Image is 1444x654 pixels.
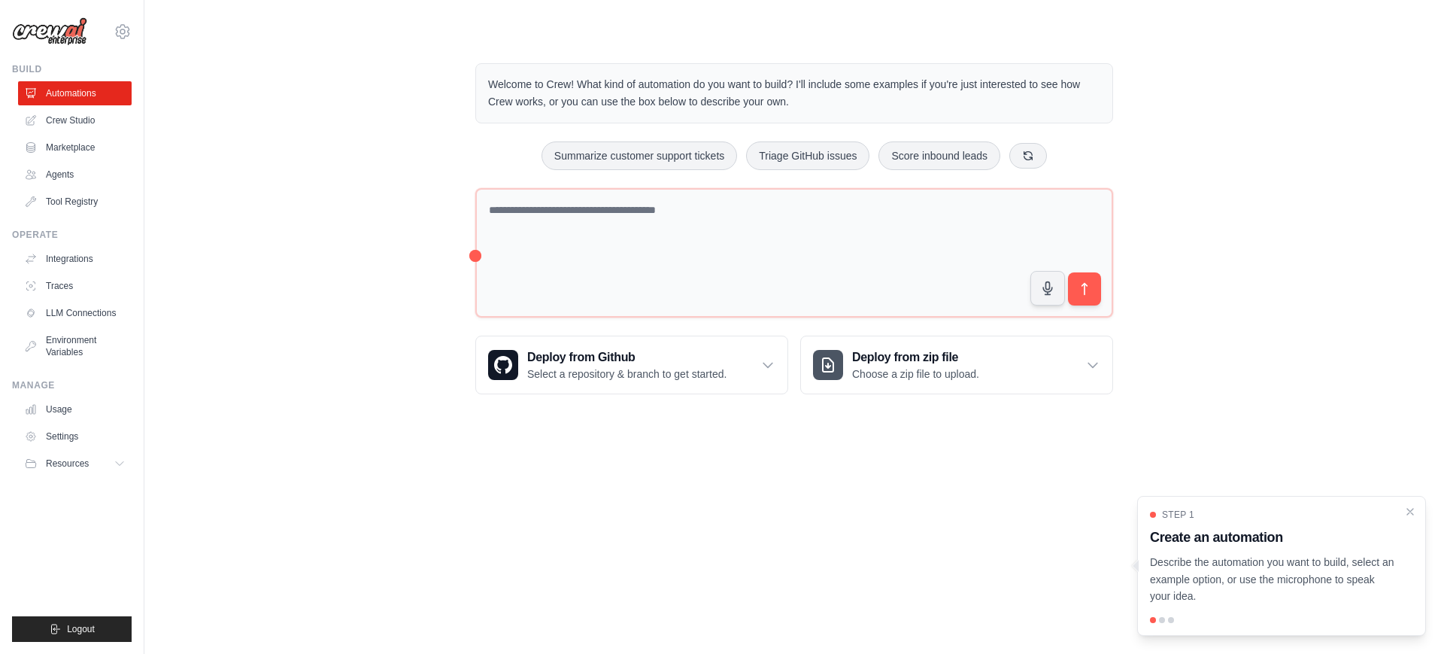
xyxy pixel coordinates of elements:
div: Build [12,63,132,75]
a: Traces [18,274,132,298]
div: Manage [12,379,132,391]
span: Logout [67,623,95,635]
p: Choose a zip file to upload. [852,367,979,382]
a: Integrations [18,247,132,271]
p: Select a repository & branch to get started. [527,367,727,382]
span: Step 1 [1162,509,1194,521]
a: LLM Connections [18,301,132,325]
h3: Deploy from zip file [852,348,979,367]
a: Automations [18,81,132,105]
button: Resources [18,452,132,476]
h3: Deploy from Github [527,348,727,367]
a: Environment Variables [18,328,132,364]
button: Score inbound leads [878,141,1000,170]
h3: Create an automation [1150,527,1395,548]
a: Settings [18,424,132,449]
a: Crew Studio [18,108,132,132]
img: Logo [12,17,87,46]
button: Close walkthrough [1404,506,1416,518]
p: Welcome to Crew! What kind of automation do you want to build? I'll include some examples if you'... [488,76,1100,111]
button: Summarize customer support tickets [541,141,737,170]
a: Marketplace [18,135,132,160]
a: Agents [18,163,132,187]
a: Tool Registry [18,190,132,214]
div: Operate [12,229,132,241]
button: Triage GitHub issues [746,141,869,170]
p: Describe the automation you want to build, select an example option, or use the microphone to spe... [1150,554,1395,605]
span: Resources [46,458,89,470]
button: Logout [12,616,132,642]
a: Usage [18,397,132,421]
